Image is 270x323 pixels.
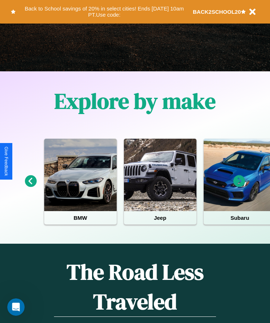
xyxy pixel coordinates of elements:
b: BACK2SCHOOL20 [193,9,241,15]
iframe: Intercom live chat [7,298,25,316]
h1: The Road Less Traveled [54,257,216,317]
h4: BMW [44,211,117,225]
div: Give Feedback [4,147,9,176]
button: Back to School savings of 20% in select cities! Ends [DATE] 10am PT.Use code: [16,4,193,20]
h4: Jeep [124,211,196,225]
h1: Explore by make [54,86,216,116]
